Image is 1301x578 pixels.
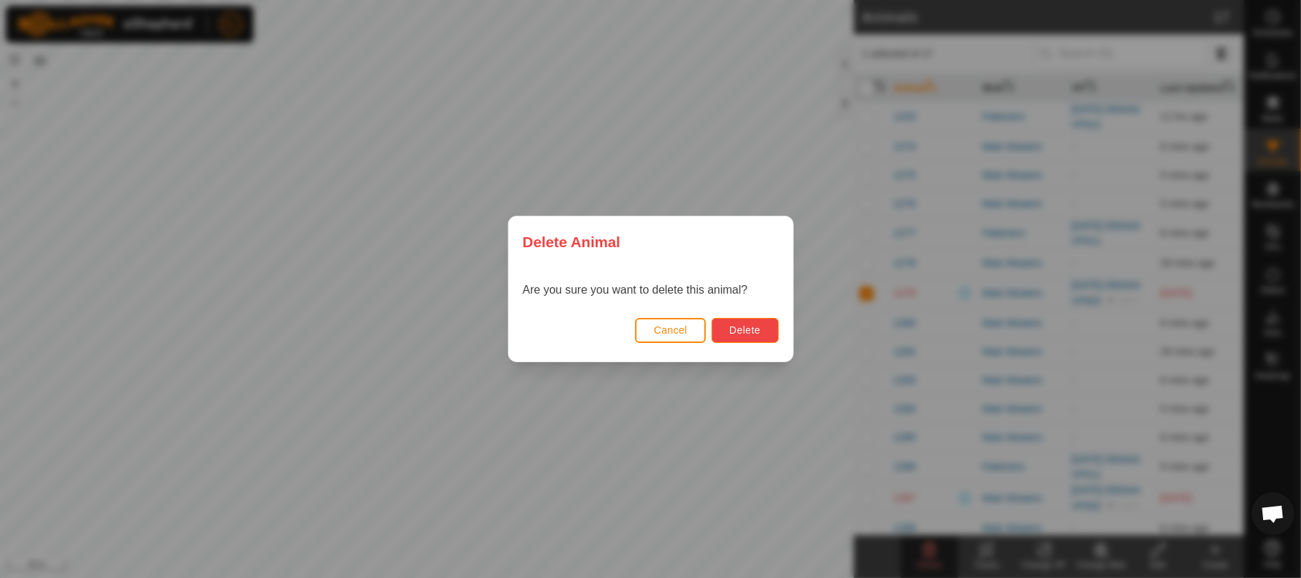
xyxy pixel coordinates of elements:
[1252,492,1295,535] a: Open chat
[523,284,748,296] span: Are you sure you want to delete this animal?
[654,324,687,336] span: Cancel
[729,324,760,336] span: Delete
[635,318,706,343] button: Cancel
[712,318,778,343] button: Delete
[509,216,793,267] div: Delete Animal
